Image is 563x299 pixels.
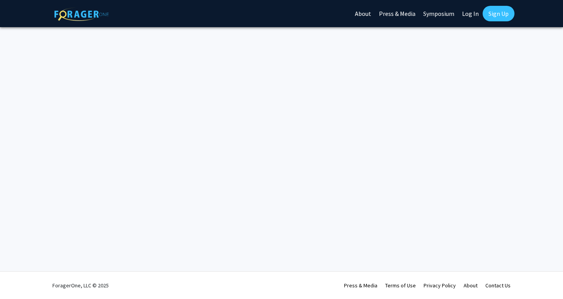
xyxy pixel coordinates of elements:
a: Sign Up [483,6,514,21]
div: ForagerOne, LLC © 2025 [52,272,109,299]
a: Contact Us [485,282,511,289]
a: About [464,282,478,289]
img: ForagerOne Logo [54,7,109,21]
a: Press & Media [344,282,377,289]
a: Privacy Policy [424,282,456,289]
a: Terms of Use [385,282,416,289]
